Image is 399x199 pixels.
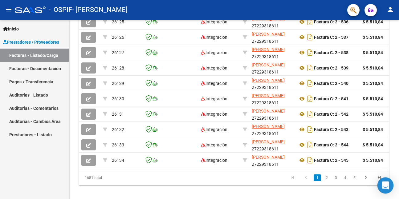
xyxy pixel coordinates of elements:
[252,47,285,52] span: [PERSON_NAME]
[252,31,293,44] div: 27229318611
[363,81,383,86] strong: $ 5.510,84
[363,35,383,40] strong: $ 5.510,84
[112,158,124,163] span: 26134
[112,96,124,101] span: 26130
[252,108,293,121] div: 27229318611
[252,155,285,160] span: [PERSON_NAME]
[201,66,227,70] span: Integración
[306,125,314,134] i: Descargar documento
[331,173,340,183] li: page 3
[201,50,227,55] span: Integración
[306,78,314,88] i: Descargar documento
[314,158,348,163] strong: Factura C: 2 - 545
[201,158,227,163] span: Integración
[300,174,312,181] a: go to previous page
[112,50,124,55] span: 26127
[201,112,227,117] span: Integración
[252,62,285,67] span: [PERSON_NAME]
[252,77,293,90] div: 27229318611
[363,142,383,147] strong: $ 5.510,84
[306,155,314,165] i: Descargar documento
[252,32,285,37] span: [PERSON_NAME]
[306,109,314,119] i: Descargar documento
[112,142,124,147] span: 26133
[377,177,394,194] div: Open Intercom Messenger
[314,96,348,101] strong: Factura C: 2 - 541
[252,154,293,167] div: 27229318611
[201,142,227,147] span: Integración
[363,112,383,117] strong: $ 5.510,84
[306,140,314,150] i: Descargar documento
[112,66,124,70] span: 26128
[112,81,124,86] span: 26129
[363,96,383,101] strong: $ 5.510,84
[332,174,340,181] a: 3
[112,35,124,40] span: 26126
[72,3,128,17] span: - [PERSON_NAME]
[360,174,372,181] a: go to next page
[252,124,285,129] span: [PERSON_NAME]
[306,32,314,42] i: Descargar documento
[363,158,383,163] strong: $ 5.510,84
[314,174,321,181] a: 1
[314,127,348,132] strong: Factura C: 2 - 543
[314,81,348,86] strong: Factura C: 2 - 540
[112,19,124,24] span: 26125
[252,109,285,113] span: [PERSON_NAME]
[323,174,330,181] a: 2
[363,19,383,24] strong: $ 5.510,84
[201,81,227,86] span: Integración
[306,94,314,104] i: Descargar documento
[363,66,383,70] strong: $ 5.510,84
[112,112,124,117] span: 26131
[201,96,227,101] span: Integración
[351,174,358,181] a: 5
[112,127,124,132] span: 26132
[350,173,359,183] li: page 5
[252,15,293,28] div: 27229318611
[314,66,348,70] strong: Factura C: 2 - 539
[322,173,331,183] li: page 2
[306,17,314,27] i: Descargar documento
[314,50,348,55] strong: Factura C: 2 - 538
[252,93,285,98] span: [PERSON_NAME]
[201,35,227,40] span: Integración
[314,112,348,117] strong: Factura C: 2 - 542
[306,63,314,73] i: Descargar documento
[363,50,383,55] strong: $ 5.510,84
[287,174,298,181] a: go to first page
[201,127,227,132] span: Integración
[340,173,350,183] li: page 4
[373,174,385,181] a: go to last page
[252,138,293,151] div: 27229318611
[314,35,348,40] strong: Factura C: 2 - 537
[3,26,19,32] span: Inicio
[314,19,348,24] strong: Factura C: 2 - 536
[341,174,349,181] a: 4
[5,6,12,13] mat-icon: menu
[252,139,285,144] span: [PERSON_NAME]
[387,6,394,13] mat-icon: person
[252,62,293,74] div: 27229318611
[49,3,72,17] span: - OSPIF
[252,46,293,59] div: 27229318611
[201,19,227,24] span: Integración
[363,127,383,132] strong: $ 5.510,84
[79,170,140,185] div: 1681 total
[313,173,322,183] li: page 1
[252,16,285,21] span: [PERSON_NAME]
[314,142,348,147] strong: Factura C: 2 - 544
[3,39,59,46] span: Prestadores / Proveedores
[306,48,314,58] i: Descargar documento
[252,78,285,83] span: [PERSON_NAME]
[252,123,293,136] div: 27229318611
[252,92,293,105] div: 27229318611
